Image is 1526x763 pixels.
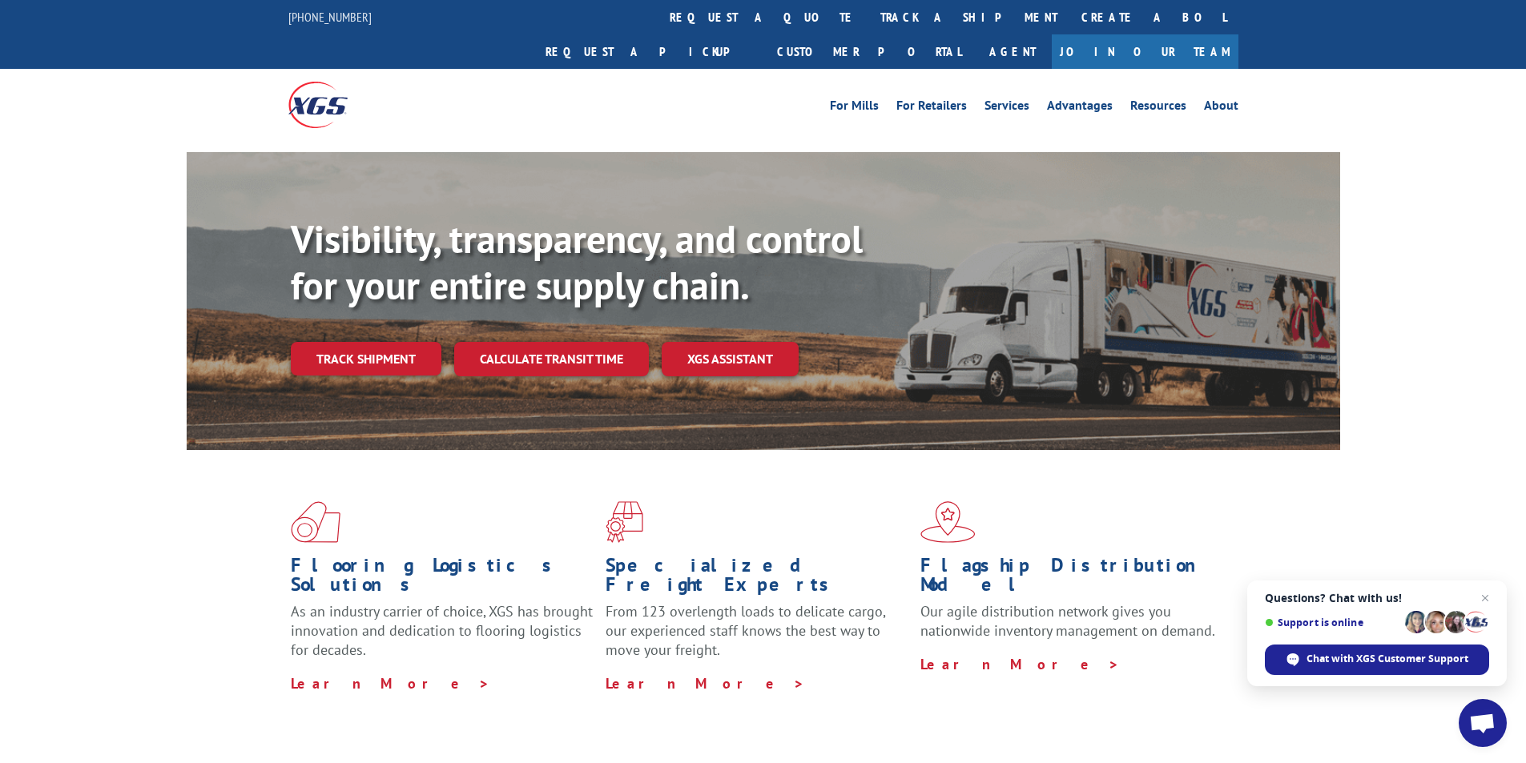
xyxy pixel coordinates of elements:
[606,556,908,602] h1: Specialized Freight Experts
[920,501,976,543] img: xgs-icon-flagship-distribution-model-red
[1265,645,1489,675] div: Chat with XGS Customer Support
[973,34,1052,69] a: Agent
[1265,592,1489,604] span: Questions? Chat with us!
[920,655,1120,673] a: Learn More >
[1130,99,1186,117] a: Resources
[288,9,372,25] a: [PHONE_NUMBER]
[896,99,967,117] a: For Retailers
[533,34,765,69] a: Request a pickup
[1307,652,1468,666] span: Chat with XGS Customer Support
[291,556,594,602] h1: Flooring Logistics Solutions
[1476,588,1495,608] span: Close chat
[291,674,490,693] a: Learn More >
[920,602,1215,640] span: Our agile distribution network gives you nationwide inventory management on demand.
[291,214,863,310] b: Visibility, transparency, and control for your entire supply chain.
[1047,99,1113,117] a: Advantages
[454,342,649,376] a: Calculate transit time
[606,674,805,693] a: Learn More >
[291,342,441,375] a: Track shipment
[1459,699,1507,747] div: Open chat
[606,602,908,673] p: From 123 overlength loads to delicate cargo, our experienced staff knows the best way to move you...
[1204,99,1238,117] a: About
[291,602,593,659] span: As an industry carrier of choice, XGS has brought innovation and dedication to flooring logistics...
[606,501,643,543] img: xgs-icon-focused-on-flooring-red
[662,342,799,376] a: XGS ASSISTANT
[830,99,879,117] a: For Mills
[920,556,1223,602] h1: Flagship Distribution Model
[765,34,973,69] a: Customer Portal
[1265,616,1399,628] span: Support is online
[984,99,1029,117] a: Services
[1052,34,1238,69] a: Join Our Team
[291,501,340,543] img: xgs-icon-total-supply-chain-intelligence-red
